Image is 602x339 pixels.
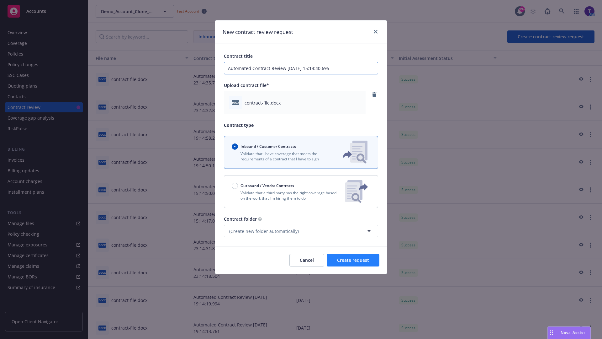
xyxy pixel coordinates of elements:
[232,100,239,105] span: docx
[224,53,253,59] span: Contract title
[289,254,324,266] button: Cancel
[232,151,333,162] p: Validate that I have coverage that meets the requirements of a contract that I have to sign
[371,91,378,99] a: remove
[224,225,378,237] button: (Create new folder automatically)
[224,136,378,169] button: Inbound / Customer ContractsValidate that I have coverage that meets the requirements of a contra...
[232,183,238,189] input: Outbound / Vendor Contracts
[240,144,296,149] span: Inbound / Customer Contracts
[372,28,379,35] a: close
[223,28,293,36] h1: New contract review request
[547,326,591,339] button: Nova Assist
[561,330,585,335] span: Nova Assist
[229,228,299,234] span: (Create new folder automatically)
[232,143,238,150] input: Inbound / Customer Contracts
[224,216,257,222] span: Contract folder
[337,257,369,263] span: Create request
[232,190,340,201] p: Validate that a third party has the right coverage based on the work that I'm hiring them to do
[548,327,556,339] div: Drag to move
[327,254,379,266] button: Create request
[224,82,269,88] span: Upload contract file*
[224,122,378,128] p: Contract type
[224,175,378,208] button: Outbound / Vendor ContractsValidate that a third party has the right coverage based on the work t...
[245,100,281,106] span: contract-file.docx
[240,183,294,188] span: Outbound / Vendor Contracts
[300,257,314,263] span: Cancel
[224,62,378,74] input: Enter a title for this contract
